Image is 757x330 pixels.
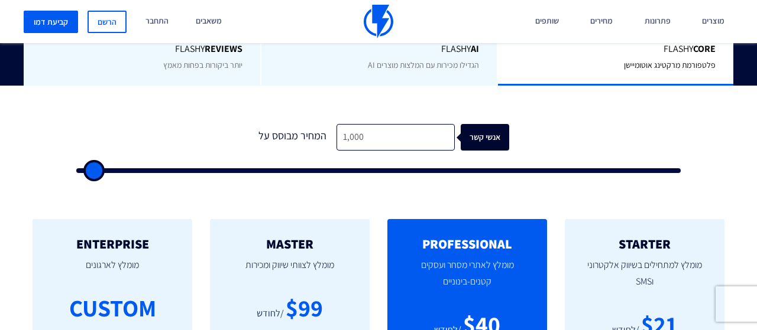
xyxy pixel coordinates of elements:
b: AI [471,43,479,55]
span: הגדילו מכירות עם המלצות מוצרים AI [368,60,479,70]
h2: STARTER [583,237,707,251]
h2: ENTERPRISE [50,237,174,251]
h2: PROFESSIONAL [405,237,529,251]
a: קביעת דמו [24,11,78,33]
div: CUSTOM [69,291,156,325]
h2: MASTER [228,237,352,251]
p: מומלץ לצוותי שיווק ומכירות [228,251,352,291]
span: יותר ביקורות בפחות מאמץ [163,60,242,70]
b: REVIEWS [205,43,242,55]
b: Core [693,43,716,55]
p: מומלץ לארגונים [50,251,174,291]
span: Flashy [41,43,242,56]
div: /לחודש [257,307,284,321]
div: $99 [286,291,323,325]
div: המחיר מבוסס על [248,124,337,151]
div: אנשי קשר [471,124,520,151]
p: מומלץ למתחילים בשיווק אלקטרוני וSMS [583,251,707,308]
p: מומלץ לאתרי מסחר ועסקים קטנים-בינוניים [405,251,529,308]
span: פלטפורמת מרקטינג אוטומיישן [624,60,716,70]
a: הרשם [88,11,127,33]
span: Flashy [279,43,479,56]
span: Flashy [516,43,716,56]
